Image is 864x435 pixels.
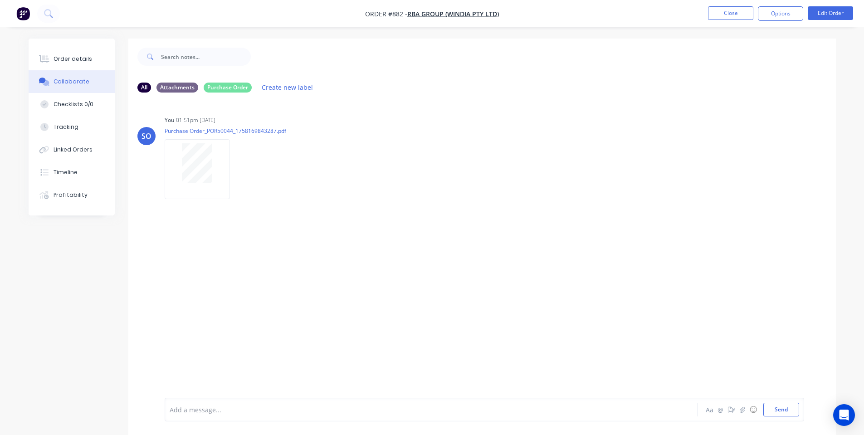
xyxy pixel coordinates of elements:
[176,116,215,124] div: 01:51pm [DATE]
[708,6,753,20] button: Close
[161,48,251,66] input: Search notes...
[29,184,115,206] button: Profitability
[54,78,89,86] div: Collaborate
[204,83,252,93] div: Purchase Order
[156,83,198,93] div: Attachments
[407,10,499,18] a: RBA Group (Windia Pty Ltd)
[29,138,115,161] button: Linked Orders
[142,131,151,142] div: SO
[54,100,93,108] div: Checklists 0/0
[165,127,286,135] p: Purchase Order_POR50044_1758169843287.pdf
[165,116,174,124] div: You
[715,404,726,415] button: @
[763,403,799,416] button: Send
[29,93,115,116] button: Checklists 0/0
[54,146,93,154] div: Linked Orders
[29,116,115,138] button: Tracking
[29,48,115,70] button: Order details
[808,6,853,20] button: Edit Order
[704,404,715,415] button: Aa
[257,81,318,93] button: Create new label
[54,191,88,199] div: Profitability
[748,404,759,415] button: ☺
[54,123,78,131] div: Tracking
[137,83,151,93] div: All
[758,6,803,21] button: Options
[54,55,92,63] div: Order details
[29,161,115,184] button: Timeline
[365,10,407,18] span: Order #882 -
[29,70,115,93] button: Collaborate
[16,7,30,20] img: Factory
[833,404,855,426] div: Open Intercom Messenger
[54,168,78,176] div: Timeline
